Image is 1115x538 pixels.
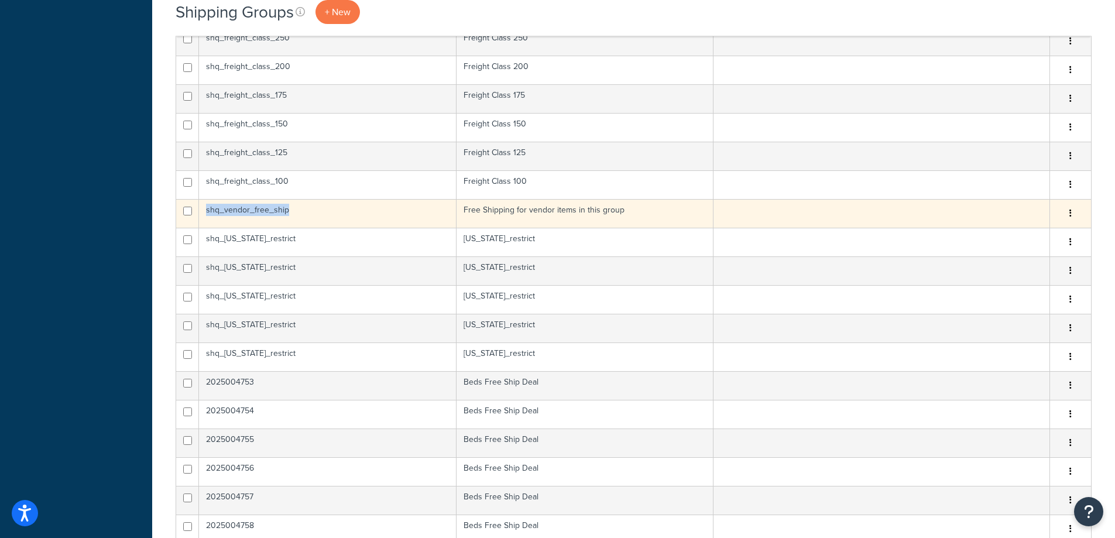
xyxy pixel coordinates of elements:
td: [US_STATE]_restrict [457,228,714,256]
td: Freight Class 200 [457,56,714,84]
td: shq_[US_STATE]_restrict [199,342,457,371]
td: shq_freight_class_150 [199,113,457,142]
td: Beds Free Ship Deal [457,429,714,457]
td: Free Shipping for vendor items in this group [457,199,714,228]
td: [US_STATE]_restrict [457,285,714,314]
td: shq_vendor_free_ship [199,199,457,228]
td: 2025004753 [199,371,457,400]
td: Freight Class 250 [457,27,714,56]
td: shq_freight_class_250 [199,27,457,56]
td: [US_STATE]_restrict [457,256,714,285]
td: shq_[US_STATE]_restrict [199,285,457,314]
td: shq_freight_class_100 [199,170,457,199]
td: 2025004756 [199,457,457,486]
td: Beds Free Ship Deal [457,400,714,429]
td: shq_freight_class_125 [199,142,457,170]
td: shq_[US_STATE]_restrict [199,314,457,342]
td: shq_[US_STATE]_restrict [199,256,457,285]
td: shq_freight_class_200 [199,56,457,84]
td: Beds Free Ship Deal [457,486,714,515]
td: shq_freight_class_175 [199,84,457,113]
h1: Shipping Groups [176,1,294,23]
td: Freight Class 175 [457,84,714,113]
td: [US_STATE]_restrict [457,342,714,371]
td: shq_[US_STATE]_restrict [199,228,457,256]
td: 2025004754 [199,400,457,429]
button: Open Resource Center [1074,497,1103,526]
span: + New [325,5,351,19]
td: Beds Free Ship Deal [457,457,714,486]
td: Beds Free Ship Deal [457,371,714,400]
td: 2025004757 [199,486,457,515]
td: Freight Class 100 [457,170,714,199]
td: Freight Class 150 [457,113,714,142]
td: 2025004755 [199,429,457,457]
td: Freight Class 125 [457,142,714,170]
td: [US_STATE]_restrict [457,314,714,342]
